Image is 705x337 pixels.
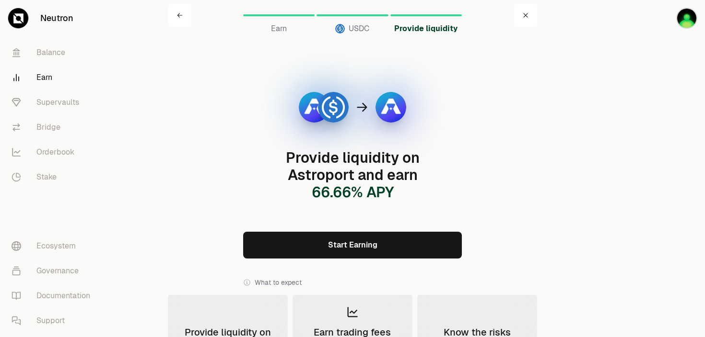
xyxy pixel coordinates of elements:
[4,65,104,90] a: Earn
[4,258,104,283] a: Governance
[4,234,104,258] a: Ecosystem
[335,24,345,34] img: USDC
[243,270,462,295] div: What to expect
[286,148,420,202] span: Provide liquidity on Astroport and earn
[376,92,406,123] img: ASTRO
[243,232,462,258] a: Start Earning
[4,165,104,190] a: Stake
[312,183,394,202] span: 66.66 % APY
[243,4,315,27] a: Earn
[4,308,104,333] a: Support
[4,140,104,165] a: Orderbook
[4,40,104,65] a: Balance
[394,23,458,34] span: Provide liquidity
[299,92,329,123] img: ASTRO
[317,4,388,27] a: USDCUSDC
[4,90,104,115] a: Supervaults
[677,9,696,28] img: NFT
[4,115,104,140] a: Bridge
[4,283,104,308] a: Documentation
[349,23,369,34] span: USDC
[318,92,349,123] img: USDC
[271,23,287,34] span: Earn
